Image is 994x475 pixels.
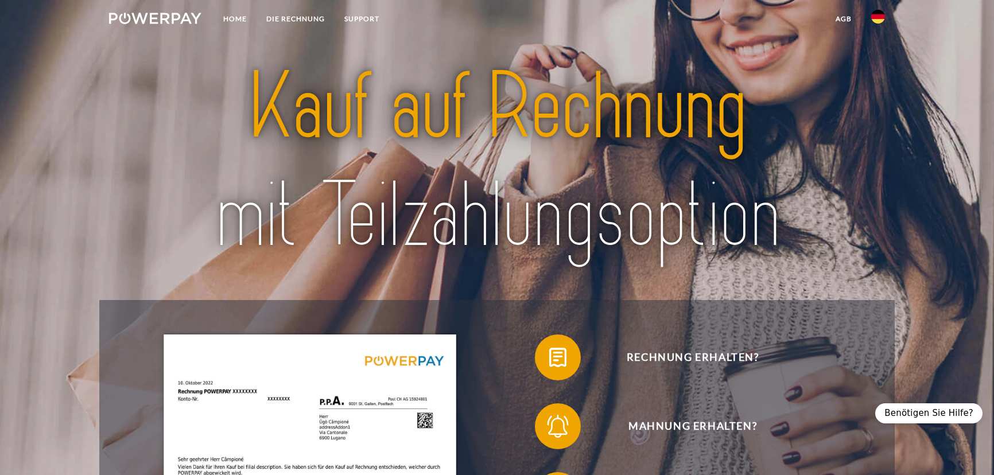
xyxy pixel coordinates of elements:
[335,9,389,29] a: SUPPORT
[871,10,885,24] img: de
[875,403,983,423] div: Benötigen Sie Hilfe?
[535,334,833,380] button: Rechnung erhalten?
[543,412,572,441] img: qb_bell.svg
[257,9,335,29] a: DIE RECHNUNG
[552,334,833,380] span: Rechnung erhalten?
[543,343,572,372] img: qb_bill.svg
[147,48,847,275] img: title-powerpay_de.svg
[552,403,833,449] span: Mahnung erhalten?
[535,403,833,449] button: Mahnung erhalten?
[826,9,861,29] a: agb
[109,13,201,24] img: logo-powerpay-white.svg
[213,9,257,29] a: Home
